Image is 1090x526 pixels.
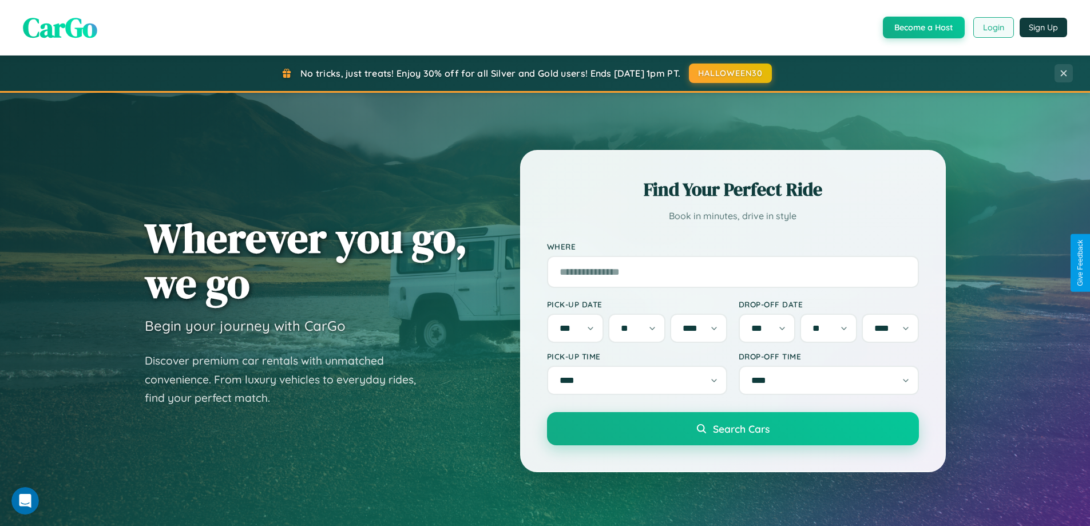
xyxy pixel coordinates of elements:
[145,215,467,306] h1: Wherever you go, we go
[11,487,39,515] iframe: Intercom live chat
[547,299,727,309] label: Pick-up Date
[547,208,919,224] p: Book in minutes, drive in style
[883,17,965,38] button: Become a Host
[547,412,919,445] button: Search Cars
[689,64,772,83] button: HALLOWEEN30
[713,422,770,435] span: Search Cars
[1020,18,1067,37] button: Sign Up
[973,17,1014,38] button: Login
[23,9,97,46] span: CarGo
[300,68,680,79] span: No tricks, just treats! Enjoy 30% off for all Silver and Gold users! Ends [DATE] 1pm PT.
[1076,240,1084,286] div: Give Feedback
[145,351,431,408] p: Discover premium car rentals with unmatched convenience. From luxury vehicles to everyday rides, ...
[739,299,919,309] label: Drop-off Date
[547,351,727,361] label: Pick-up Time
[547,242,919,251] label: Where
[739,351,919,361] label: Drop-off Time
[547,177,919,202] h2: Find Your Perfect Ride
[145,317,346,334] h3: Begin your journey with CarGo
